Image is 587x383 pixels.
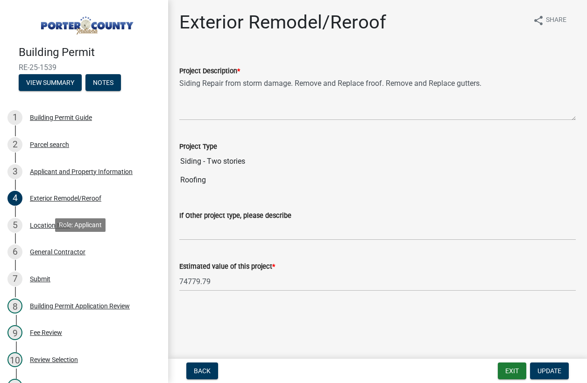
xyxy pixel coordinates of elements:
div: 8 [7,299,22,313]
span: Back [194,367,211,375]
button: shareShare [525,11,574,29]
div: 3 [7,164,22,179]
div: Review Selection [30,356,78,363]
div: 9 [7,325,22,340]
button: Update [530,362,569,379]
wm-modal-confirm: Notes [85,79,121,87]
div: Exterior Remodel/Reroof [30,195,101,202]
div: Parcel search [30,141,69,148]
div: 5 [7,218,22,233]
div: Building Permit Application Review [30,303,130,309]
span: RE-25-1539 [19,63,149,72]
h4: Building Permit [19,46,161,59]
div: Building Permit Guide [30,114,92,121]
label: If Other project type, please describe [179,213,291,219]
div: Location Map [30,222,70,229]
i: share [533,15,544,26]
img: Porter County, Indiana [19,10,153,36]
div: 7 [7,272,22,286]
div: 1 [7,110,22,125]
button: Exit [498,362,526,379]
div: 4 [7,191,22,206]
div: 2 [7,137,22,152]
h1: Exterior Remodel/Reroof [179,11,386,34]
div: Fee Review [30,329,62,336]
div: 6 [7,244,22,259]
div: Applicant and Property Information [30,168,133,175]
button: View Summary [19,74,82,91]
div: 10 [7,352,22,367]
div: Role: Applicant [55,218,106,232]
span: Share [546,15,566,26]
wm-modal-confirm: Summary [19,79,82,87]
button: Notes [85,74,121,91]
label: Project Type [179,144,217,150]
div: General Contractor [30,249,85,255]
label: Estimated value of this project [179,264,275,270]
button: Back [186,362,218,379]
span: Update [537,367,561,375]
label: Project Description [179,68,240,75]
div: Submit [30,276,50,282]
